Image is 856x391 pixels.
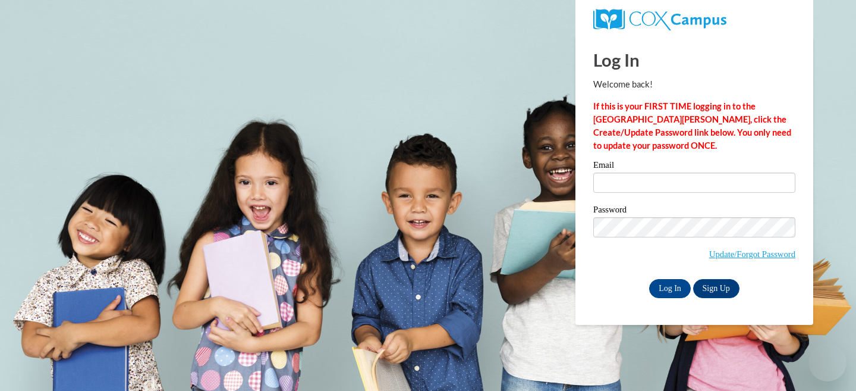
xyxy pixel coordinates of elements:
p: Welcome back! [593,78,795,91]
iframe: Button to launch messaging window [808,343,846,381]
input: Log In [649,279,691,298]
img: COX Campus [593,9,726,30]
a: Update/Forgot Password [709,249,795,259]
label: Email [593,161,795,173]
label: Password [593,205,795,217]
strong: If this is your FIRST TIME logging in to the [GEOGRAPHIC_DATA][PERSON_NAME], click the Create/Upd... [593,101,791,151]
a: COX Campus [593,9,795,30]
h1: Log In [593,48,795,72]
a: Sign Up [693,279,739,298]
